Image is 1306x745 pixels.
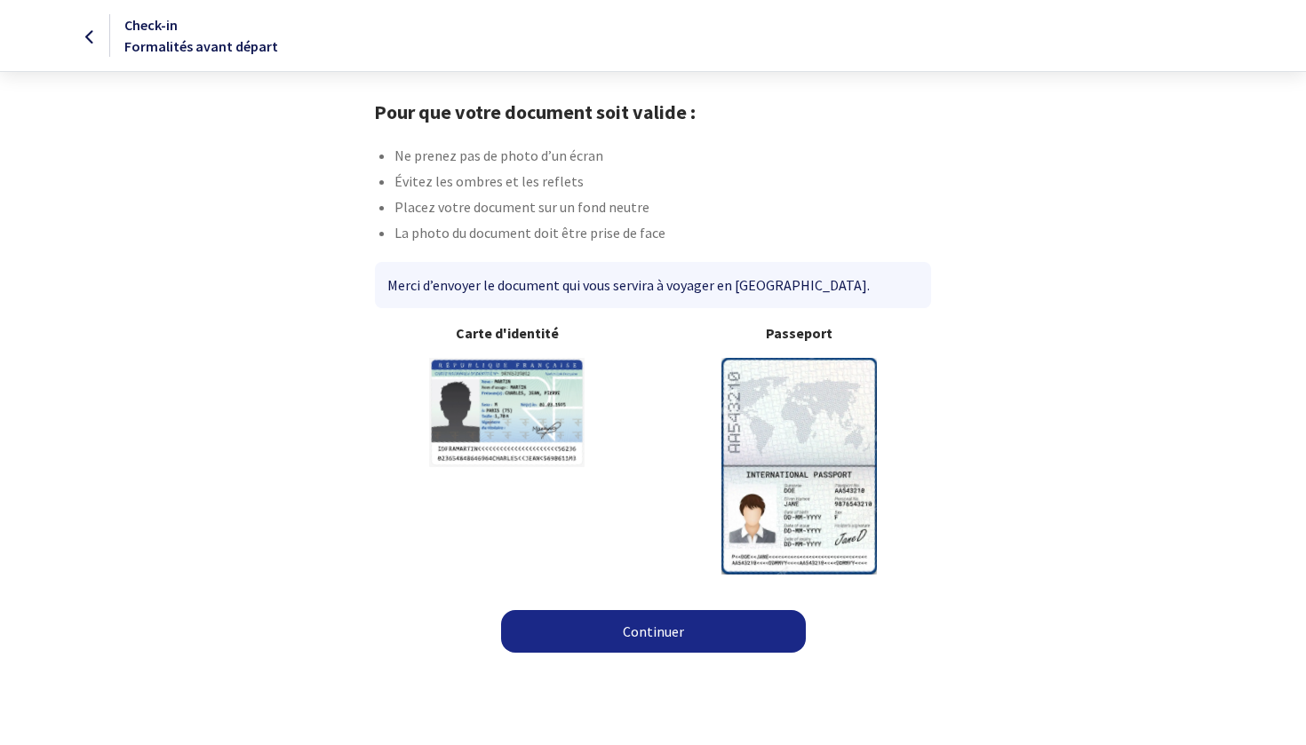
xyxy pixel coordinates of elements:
li: Évitez les ombres et les reflets [394,170,931,196]
li: Placez votre document sur un fond neutre [394,196,931,222]
li: La photo du document doit être prise de face [394,222,931,248]
div: Merci d’envoyer le document qui vous servira à voyager en [GEOGRAPHIC_DATA]. [375,262,930,308]
h1: Pour que votre document soit valide : [374,100,931,123]
b: Passeport [667,322,931,344]
b: Carte d'identité [375,322,639,344]
img: illuCNI.svg [429,358,585,467]
span: Check-in Formalités avant départ [124,16,278,55]
img: illuPasseport.svg [721,358,877,574]
li: Ne prenez pas de photo d’un écran [394,145,931,170]
a: Continuer [501,610,806,653]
